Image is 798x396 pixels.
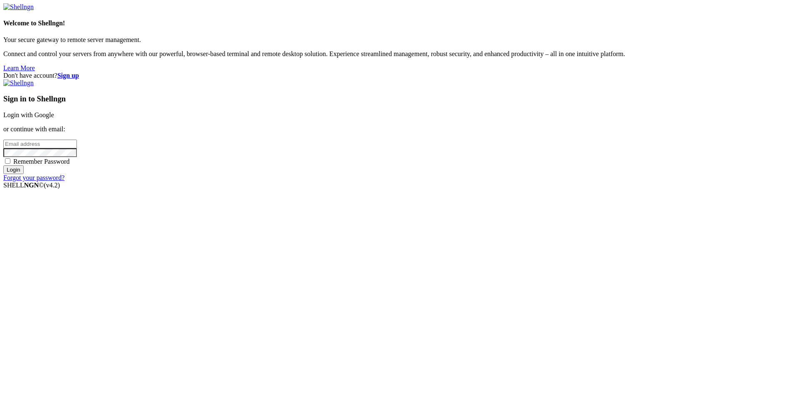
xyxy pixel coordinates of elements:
[3,125,795,133] p: or continue with email:
[3,94,795,103] h3: Sign in to Shellngn
[5,158,10,164] input: Remember Password
[3,182,60,189] span: SHELL ©
[3,174,64,181] a: Forgot your password?
[3,64,35,71] a: Learn More
[57,72,79,79] a: Sign up
[3,3,34,11] img: Shellngn
[3,36,795,44] p: Your secure gateway to remote server management.
[3,79,34,87] img: Shellngn
[3,20,795,27] h4: Welcome to Shellngn!
[13,158,70,165] span: Remember Password
[3,140,77,148] input: Email address
[44,182,60,189] span: 4.2.0
[3,50,795,58] p: Connect and control your servers from anywhere with our powerful, browser-based terminal and remo...
[3,165,24,174] input: Login
[3,72,795,79] div: Don't have account?
[24,182,39,189] b: NGN
[3,111,54,118] a: Login with Google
